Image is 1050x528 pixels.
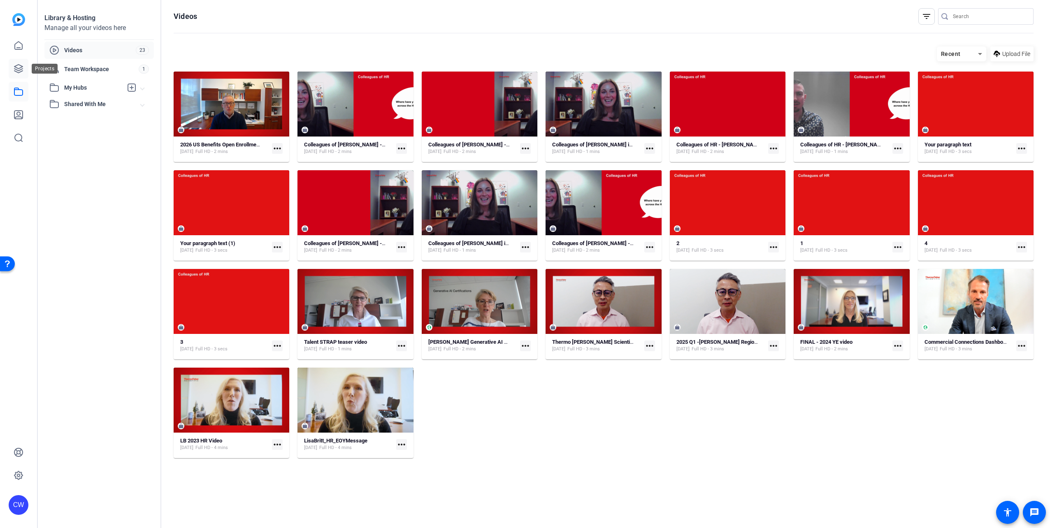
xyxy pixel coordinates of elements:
div: Manage all your videos here [44,23,154,33]
img: blue-gradient.svg [12,13,25,26]
mat-icon: more_horiz [1016,143,1027,154]
span: Recent [941,51,961,57]
mat-icon: more_horiz [272,340,283,351]
span: Upload File [1002,50,1030,58]
span: Full HD - 2 mins [319,148,352,155]
mat-icon: filter_list [922,12,932,21]
mat-icon: more_horiz [644,143,655,154]
a: Colleagues of [PERSON_NAME] - Full pref option A - new template[DATE]Full HD - 2 mins [428,141,517,155]
mat-icon: message [1029,507,1039,517]
strong: 1 [800,240,803,246]
span: Full HD - 1 mins [319,346,352,352]
span: Full HD - 2 mins [444,148,476,155]
span: Full HD - 3 secs [692,247,724,254]
a: LB 2023 HR Video[DATE]Full HD - 4 mins [180,438,269,451]
mat-icon: more_horiz [396,340,407,351]
strong: Colleagues of [PERSON_NAME] intro, journey, oneteam [428,240,558,246]
span: [DATE] [676,247,690,254]
span: [DATE] [800,148,813,155]
span: [DATE] [428,247,441,254]
mat-icon: more_horiz [272,439,283,450]
span: [DATE] [304,247,317,254]
mat-icon: accessibility [1003,507,1013,517]
div: Projects [32,64,58,74]
strong: Commercial Connections Dashboard Launch [925,339,1029,345]
a: Your paragraph text (1)[DATE]Full HD - 3 secs [180,240,269,254]
span: [DATE] [925,247,938,254]
strong: 3 [180,339,183,345]
strong: Thermo [PERSON_NAME] Scientific - Music Option Simple (44826) [552,339,709,345]
span: Full HD - 1 mins [444,247,476,254]
span: My Hubs [64,83,123,92]
span: [DATE] [304,445,317,451]
span: Full HD - 3 secs [940,148,972,155]
span: 1 [139,65,149,74]
strong: Colleagues of [PERSON_NAME] intro, journey, oneteam - new template [552,141,718,148]
span: Full HD - 3 secs [940,247,972,254]
mat-icon: more_horiz [892,143,903,154]
a: Colleagues of [PERSON_NAME] - Full pref option B - new template[DATE]Full HD - 2 mins [304,141,393,155]
a: Colleagues of [PERSON_NAME] - Full pref option B[DATE]Full HD - 2 mins [552,240,641,254]
div: CW [9,495,28,515]
mat-icon: more_horiz [520,340,531,351]
span: [DATE] [925,346,938,352]
a: Thermo [PERSON_NAME] Scientific - Music Option Simple (44826)[DATE]Full HD - 3 mins [552,339,641,352]
span: Full HD - 2 mins [195,148,228,155]
strong: Your paragraph text [925,141,971,148]
mat-icon: more_horiz [768,242,779,252]
a: Your paragraph text[DATE]Full HD - 3 secs [925,141,1013,155]
mat-icon: more_horiz [892,242,903,252]
strong: Your paragraph text (1) [180,240,235,246]
a: Colleagues of [PERSON_NAME] intro, journey, oneteam - new template[DATE]Full HD - 1 mins [552,141,641,155]
strong: Colleagues of [PERSON_NAME] - Full pref option B [552,240,671,246]
mat-icon: more_horiz [396,242,407,252]
mat-icon: more_horiz [644,340,655,351]
span: [DATE] [304,346,317,352]
strong: 2026 US Benefits Open Enrollment - HR preview [180,141,293,148]
a: 1[DATE]Full HD - 3 secs [800,240,889,254]
a: LisaBritt_HR_EOYMessage[DATE]Full HD - 4 mins [304,438,393,451]
span: Full HD - 3 mins [567,346,600,352]
mat-icon: more_horiz [644,242,655,252]
span: Shared With Me [64,100,141,109]
input: Search [953,12,1027,21]
span: Full HD - 2 mins [567,247,600,254]
div: Library & Hosting [44,13,154,23]
a: 2026 US Benefits Open Enrollment - HR preview[DATE]Full HD - 2 mins [180,141,269,155]
span: Full HD - 3 secs [195,247,228,254]
a: Commercial Connections Dashboard Launch[DATE]Full HD - 3 mins [925,339,1013,352]
span: Full HD - 3 mins [940,346,972,352]
span: [DATE] [552,148,565,155]
strong: Colleagues of [PERSON_NAME] - Full pref option A - new template [428,141,583,148]
a: Talent STRAP teaser video[DATE]Full HD - 1 mins [304,339,393,352]
span: [DATE] [428,346,441,352]
span: [DATE] [925,148,938,155]
a: 4[DATE]Full HD - 3 secs [925,240,1013,254]
h1: Videos [174,12,197,21]
span: 23 [136,46,149,55]
a: 2[DATE]Full HD - 3 secs [676,240,765,254]
strong: FINAL - 2024 YE video [800,339,853,345]
strong: Colleagues of [PERSON_NAME] - Full pref option A [304,240,423,246]
mat-expansion-panel-header: Shared With Me [44,96,154,112]
span: [DATE] [676,148,690,155]
span: [DATE] [552,346,565,352]
span: [DATE] [180,247,193,254]
strong: 4 [925,240,927,246]
a: 3[DATE]Full HD - 3 secs [180,339,269,352]
span: Full HD - 1 mins [815,148,848,155]
a: Colleagues of HR - [PERSON_NAME]- full[DATE]Full HD - 1 mins [800,141,889,155]
a: Colleagues of [PERSON_NAME] intro, journey, oneteam[DATE]Full HD - 1 mins [428,240,517,254]
mat-icon: more_horiz [272,242,283,252]
a: Colleagues of [PERSON_NAME] - Full pref option A[DATE]Full HD - 2 mins [304,240,393,254]
mat-icon: more_horiz [1016,242,1027,252]
span: [DATE] [428,148,441,155]
mat-icon: more_horiz [396,439,407,450]
span: [DATE] [180,148,193,155]
strong: 2025 Q1 -[PERSON_NAME] Regional Council Polished Cut [676,339,811,345]
mat-icon: more_horiz [396,143,407,154]
strong: LB 2023 HR Video [180,438,222,444]
strong: Colleagues of [PERSON_NAME] - Full pref option B - new template [304,141,459,148]
span: Full HD - 1 mins [567,148,600,155]
a: 2025 Q1 -[PERSON_NAME] Regional Council Polished Cut[DATE]Full HD - 3 mins [676,339,765,352]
